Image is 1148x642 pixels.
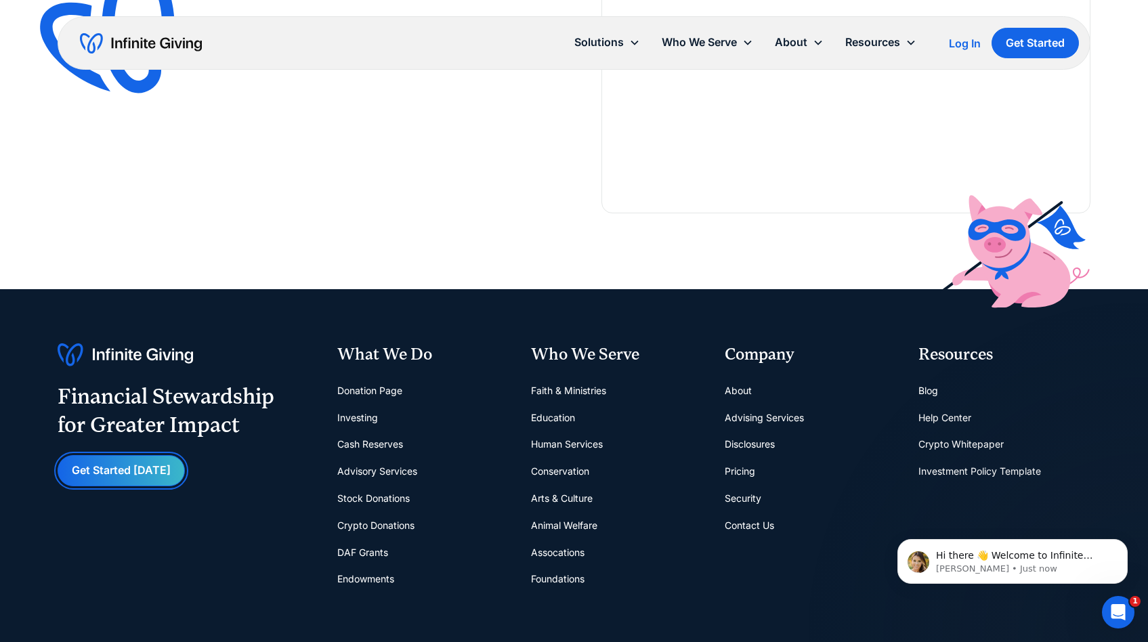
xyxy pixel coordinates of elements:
[531,377,606,404] a: Faith & Ministries
[58,455,185,486] a: Get Started [DATE]
[531,404,575,431] a: Education
[725,377,752,404] a: About
[651,28,764,57] div: Who We Serve
[58,383,274,439] div: Financial Stewardship for Greater Impact
[337,512,414,539] a: Crypto Donations
[725,512,774,539] a: Contact Us
[337,485,410,512] a: Stock Donations
[918,458,1041,485] a: Investment Policy Template
[337,458,417,485] a: Advisory Services
[531,458,589,485] a: Conservation
[337,565,394,593] a: Endowments
[1102,596,1134,628] iframe: Intercom live chat
[725,458,755,485] a: Pricing
[918,377,938,404] a: Blog
[662,33,737,51] div: Who We Serve
[764,28,834,57] div: About
[531,431,603,458] a: Human Services
[725,485,761,512] a: Security
[337,431,403,458] a: Cash Reserves
[1130,596,1141,607] span: 1
[877,511,1148,605] iframe: Intercom notifications message
[949,38,981,49] div: Log In
[845,33,900,51] div: Resources
[725,431,775,458] a: Disclosures
[531,343,703,366] div: Who We Serve
[992,28,1079,58] a: Get Started
[725,404,804,431] a: Advising Services
[337,377,402,404] a: Donation Page
[531,565,584,593] a: Foundations
[531,539,584,566] a: Assocations
[918,404,971,431] a: Help Center
[834,28,927,57] div: Resources
[574,33,624,51] div: Solutions
[564,28,651,57] div: Solutions
[918,431,1004,458] a: Crypto Whitepaper
[337,539,388,566] a: DAF Grants
[531,485,593,512] a: Arts & Culture
[949,35,981,51] a: Log In
[337,343,509,366] div: What We Do
[531,512,597,539] a: Animal Welfare
[918,343,1090,366] div: Resources
[725,343,897,366] div: Company
[337,404,378,431] a: Investing
[775,33,807,51] div: About
[80,33,202,54] a: home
